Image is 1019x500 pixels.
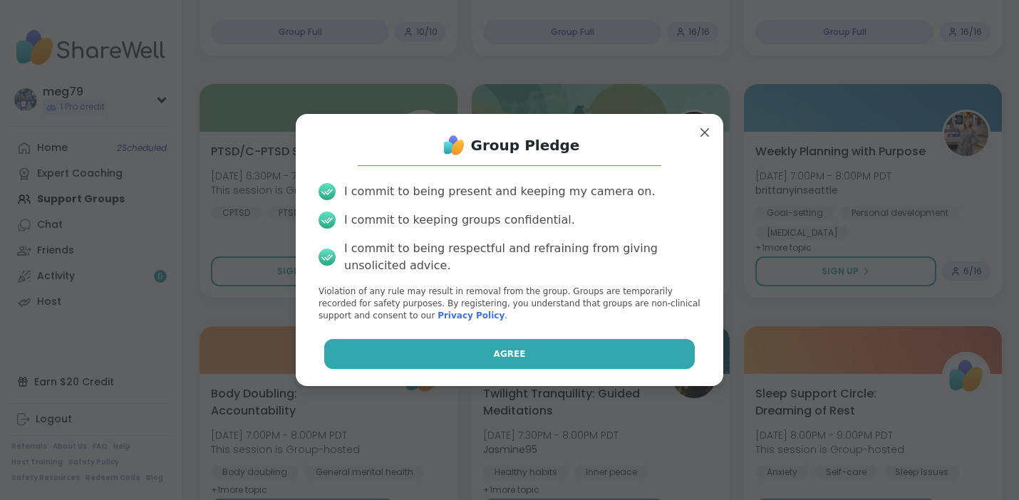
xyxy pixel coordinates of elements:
button: Agree [324,339,695,369]
div: I commit to being present and keeping my camera on. [344,183,655,200]
div: I commit to keeping groups confidential. [344,212,575,229]
span: Agree [494,348,526,360]
h1: Group Pledge [471,135,580,155]
img: ShareWell Logo [440,131,468,160]
a: Privacy Policy [438,311,505,321]
div: I commit to being respectful and refraining from giving unsolicited advice. [344,240,700,274]
p: Violation of any rule may result in removal from the group. Groups are temporarily recorded for s... [319,286,700,321]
